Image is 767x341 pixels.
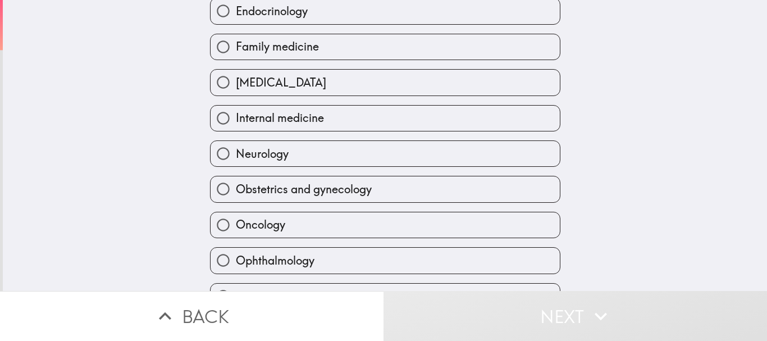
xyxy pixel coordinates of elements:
[236,110,324,126] span: Internal medicine
[236,253,314,269] span: Ophthalmology
[211,34,560,60] button: Family medicine
[236,3,308,19] span: Endocrinology
[211,176,560,202] button: Obstetrics and gynecology
[211,248,560,273] button: Ophthalmology
[211,284,560,309] button: Pediatrics
[211,106,560,131] button: Internal medicine
[236,75,326,90] span: [MEDICAL_DATA]
[236,288,286,304] span: Pediatrics
[383,291,767,341] button: Next
[236,39,319,54] span: Family medicine
[211,212,560,238] button: Oncology
[236,181,372,197] span: Obstetrics and gynecology
[236,217,285,233] span: Oncology
[211,70,560,95] button: [MEDICAL_DATA]
[211,141,560,166] button: Neurology
[236,146,289,162] span: Neurology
